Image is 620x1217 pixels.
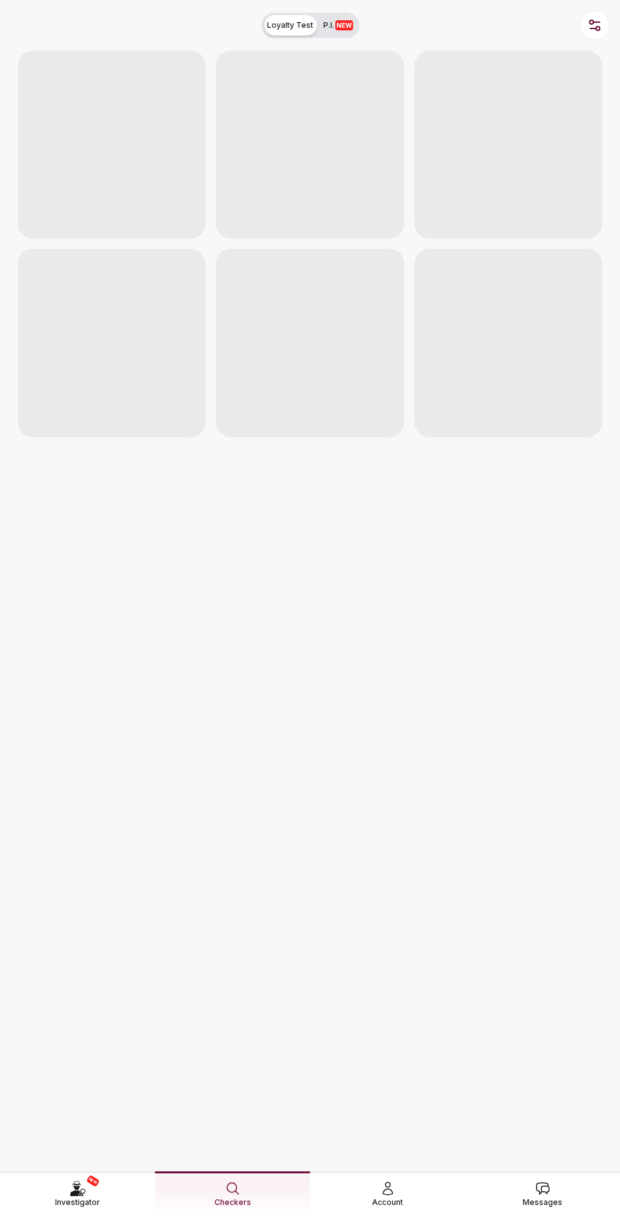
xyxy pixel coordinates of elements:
span: P.I. [323,20,353,30]
span: Account [372,1196,403,1209]
a: Account [310,1171,465,1216]
span: NEW [86,1175,100,1187]
span: NEW [335,20,353,30]
span: Investigator [55,1196,100,1209]
span: Loyalty Test [267,20,313,30]
span: Messages [523,1196,562,1209]
a: Checkers [155,1171,310,1216]
a: Messages [465,1171,620,1216]
span: Checkers [214,1196,251,1209]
